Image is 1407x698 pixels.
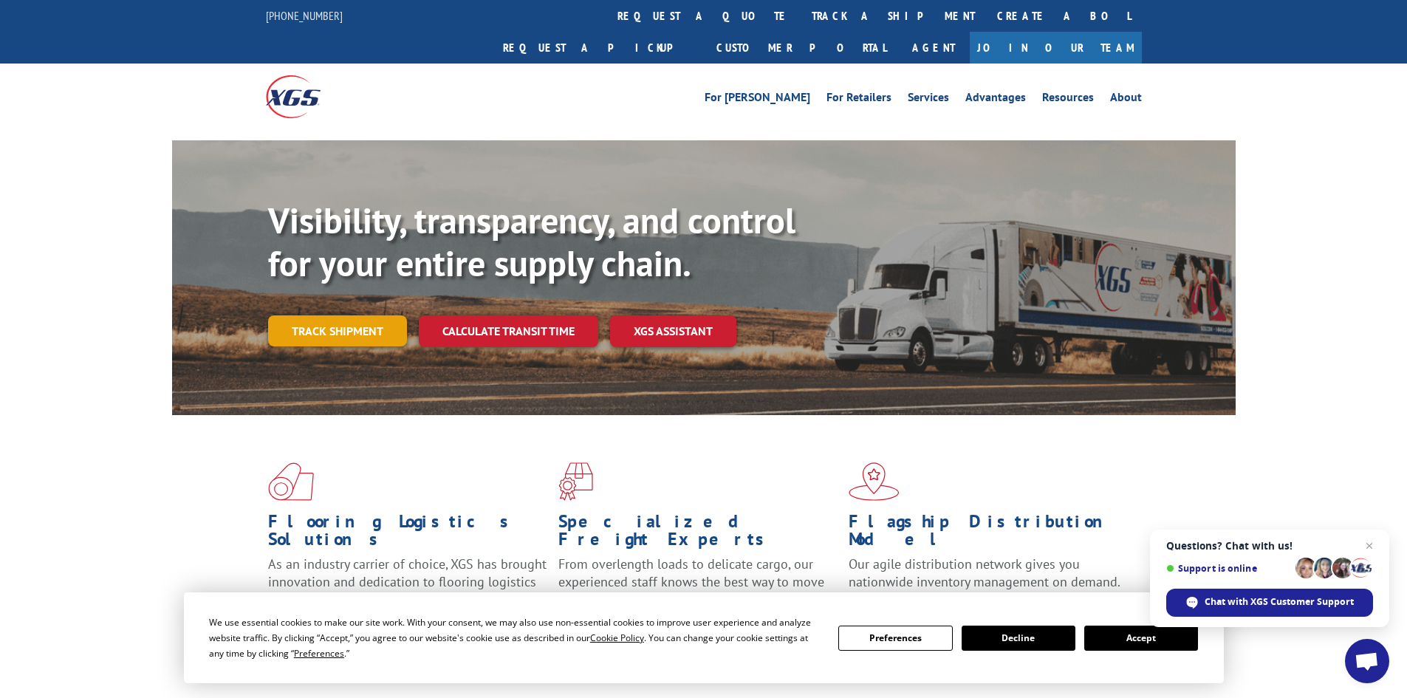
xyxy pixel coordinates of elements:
span: Support is online [1166,563,1290,574]
a: XGS ASSISTANT [610,315,736,347]
a: Join Our Team [970,32,1142,64]
a: Request a pickup [492,32,705,64]
a: Services [908,92,949,108]
span: Our agile distribution network gives you nationwide inventory management on demand. [849,555,1120,590]
a: [PHONE_NUMBER] [266,8,343,23]
a: Resources [1042,92,1094,108]
a: For Retailers [826,92,891,108]
a: Customer Portal [705,32,897,64]
button: Accept [1084,626,1198,651]
a: Agent [897,32,970,64]
h1: Specialized Freight Experts [558,513,838,555]
h1: Flagship Distribution Model [849,513,1128,555]
button: Preferences [838,626,952,651]
img: xgs-icon-focused-on-flooring-red [558,462,593,501]
b: Visibility, transparency, and control for your entire supply chain. [268,197,795,286]
a: Advantages [965,92,1026,108]
div: Open chat [1345,639,1389,683]
h1: Flooring Logistics Solutions [268,513,547,555]
div: Chat with XGS Customer Support [1166,589,1373,617]
span: Chat with XGS Customer Support [1205,595,1354,609]
span: Close chat [1360,537,1378,555]
a: About [1110,92,1142,108]
span: As an industry carrier of choice, XGS has brought innovation and dedication to flooring logistics... [268,555,547,608]
span: Questions? Chat with us! [1166,540,1373,552]
div: We use essential cookies to make our site work. With your consent, we may also use non-essential ... [209,615,821,661]
a: For [PERSON_NAME] [705,92,810,108]
img: xgs-icon-total-supply-chain-intelligence-red [268,462,314,501]
p: From overlength loads to delicate cargo, our experienced staff knows the best way to move your fr... [558,555,838,621]
button: Decline [962,626,1075,651]
span: Cookie Policy [590,632,644,644]
a: Calculate transit time [419,315,598,347]
a: Track shipment [268,315,407,346]
img: xgs-icon-flagship-distribution-model-red [849,462,900,501]
span: Preferences [294,647,344,660]
div: Cookie Consent Prompt [184,592,1224,683]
